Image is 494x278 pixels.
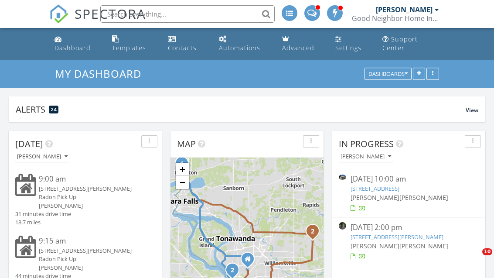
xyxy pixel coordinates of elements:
span: SPECTORA [75,4,146,23]
a: Dashboard [51,31,102,56]
a: Templates [109,31,157,56]
input: Search everything... [100,5,275,23]
div: 6132 Railroad St, Clarence Center, NY 14032 [313,231,318,236]
span: [PERSON_NAME] [399,242,448,250]
i: 1 [180,161,184,167]
div: 9:00 am [39,174,144,185]
div: [PERSON_NAME] [17,154,68,160]
span: In Progress [339,138,394,150]
span: View [466,106,478,114]
a: Contacts [164,31,209,56]
a: Advanced [279,31,325,56]
a: [STREET_ADDRESS] [351,185,399,192]
div: 9:15 am [39,236,144,247]
a: Automations (Advanced) [215,31,271,56]
a: Support Center [379,31,443,56]
span: [PERSON_NAME] [351,193,399,202]
i: 2 [231,268,234,274]
div: Good Neighbor Home Inspections [352,14,439,23]
i: 2 [311,229,314,235]
span: Map [177,138,196,150]
div: 341 Voorhees Ave, City NY 14216 [248,259,253,264]
img: The Best Home Inspection Software - Spectora [49,4,68,24]
a: 9:00 am [STREET_ADDRESS][PERSON_NAME] Radon Pick Up [PERSON_NAME] 31 minutes drive time 18.7 miles [15,174,155,227]
a: [STREET_ADDRESS][PERSON_NAME] [351,233,443,241]
div: Contacts [168,44,197,52]
div: [PERSON_NAME] [341,154,391,160]
div: 18.7 miles [15,218,71,227]
div: [STREET_ADDRESS][PERSON_NAME] [39,185,144,193]
div: Templates [112,44,146,52]
a: [DATE] 10:00 am [STREET_ADDRESS] [PERSON_NAME][PERSON_NAME] [339,174,479,213]
div: [PERSON_NAME] [39,202,144,210]
div: 175 Garner Ave, Buffalo, NY 14213 [232,270,238,275]
div: Settings [335,44,361,52]
div: Automations [219,44,260,52]
div: [DATE] 10:00 am [351,174,467,185]
div: Radon Pick Up [39,255,144,263]
button: Dashboards [365,68,412,80]
img: 9548114%2Fcover_photos%2FvCCDpkO2KqZmjY5dtQZt%2Fsmall.jpg [339,175,346,180]
div: [PERSON_NAME] [39,264,144,272]
span: 10 [482,248,492,255]
div: Radon Pick Up [39,193,144,201]
div: [DATE] 2:00 pm [351,222,467,233]
button: [PERSON_NAME] [339,151,393,163]
div: Dashboards [368,71,408,77]
div: Advanced [282,44,314,52]
a: Settings [332,31,372,56]
div: Dashboard [55,44,91,52]
div: 31 minutes drive time [15,210,71,218]
span: 24 [51,106,57,113]
div: Support Center [382,35,418,52]
a: My Dashboard [55,66,149,81]
img: streetview [339,222,346,230]
iframe: Intercom live chat [464,248,485,269]
a: Zoom in [176,163,189,176]
button: [PERSON_NAME] [15,151,69,163]
div: Alerts [16,103,466,115]
div: [STREET_ADDRESS][PERSON_NAME] [39,247,144,255]
a: Zoom out [176,176,189,189]
span: [PERSON_NAME] [399,193,448,202]
span: [DATE] [15,138,43,150]
a: [DATE] 2:00 pm [STREET_ADDRESS][PERSON_NAME] [PERSON_NAME][PERSON_NAME] [339,222,479,261]
a: SPECTORA [49,12,146,30]
span: [PERSON_NAME] [351,242,399,250]
div: [PERSON_NAME] [376,5,433,14]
